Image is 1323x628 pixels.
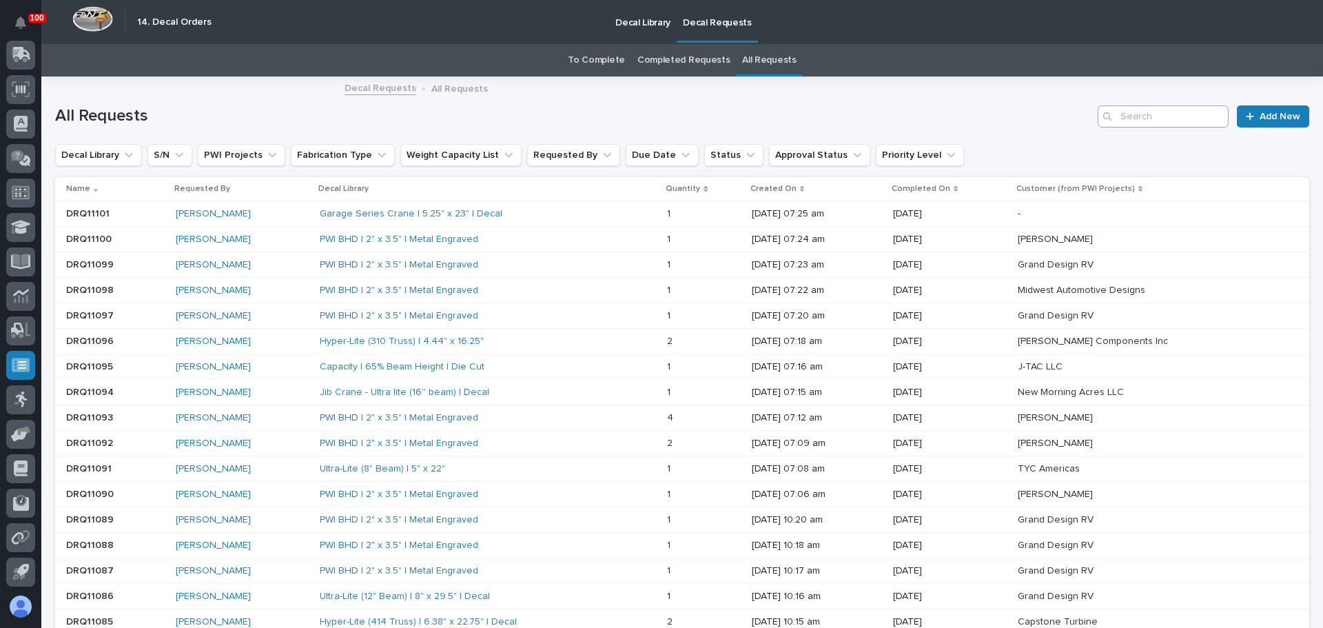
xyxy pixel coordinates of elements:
[320,259,478,271] a: PWI BHD | 2" x 3.5" | Metal Engraved
[400,144,522,166] button: Weight Capacity List
[1018,614,1100,628] p: Capstone Turbine
[893,540,1007,551] p: [DATE]
[1018,333,1171,347] p: [PERSON_NAME] Components Inc
[176,514,251,526] a: [PERSON_NAME]
[1018,409,1096,424] p: [PERSON_NAME]
[667,256,673,271] p: 1
[320,489,478,500] a: PWI BHD | 2" x 3.5" | Metal Engraved
[320,336,484,347] a: Hyper-Lite (310 Truss) | 4.44" x 16.25"
[893,361,1007,373] p: [DATE]
[1018,435,1096,449] p: [PERSON_NAME]
[752,489,882,500] p: [DATE] 07:06 am
[752,361,882,373] p: [DATE] 07:16 am
[320,310,478,322] a: PWI BHD | 2" x 3.5" | Metal Engraved
[667,205,673,220] p: 1
[320,412,478,424] a: PWI BHD | 2" x 3.5" | Metal Engraved
[320,463,445,475] a: Ultra-Lite (8" Beam) | 5" x 22"
[893,565,1007,577] p: [DATE]
[318,181,369,196] p: Decal Library
[667,231,673,245] p: 1
[176,310,251,322] a: [PERSON_NAME]
[55,354,1309,380] tr: DRQ11095DRQ11095 [PERSON_NAME] Capacity | 65% Beam Height | Die Cut 11 [DATE] 07:16 am[DATE]J-TAC...
[893,514,1007,526] p: [DATE]
[176,565,251,577] a: [PERSON_NAME]
[66,460,114,475] p: DRQ11091
[752,540,882,551] p: [DATE] 10:18 am
[55,532,1309,558] tr: DRQ11088DRQ11088 [PERSON_NAME] PWI BHD | 2" x 3.5" | Metal Engraved 11 [DATE] 10:18 am[DATE]Grand...
[1018,205,1023,220] p: -
[431,80,488,95] p: All Requests
[752,336,882,347] p: [DATE] 07:18 am
[320,565,478,577] a: PWI BHD | 2" x 3.5" | Metal Engraved
[72,6,113,32] img: Workspace Logo
[176,438,251,449] a: [PERSON_NAME]
[66,537,116,551] p: DRQ11088
[1237,105,1309,128] a: Add New
[66,307,116,322] p: DRQ11097
[893,310,1007,322] p: [DATE]
[176,591,251,602] a: [PERSON_NAME]
[752,208,882,220] p: [DATE] 07:25 am
[66,333,116,347] p: DRQ11096
[55,329,1309,354] tr: DRQ11096DRQ11096 [PERSON_NAME] Hyper-Lite (310 Truss) | 4.44" x 16.25" 22 [DATE] 07:18 am[DATE][P...
[66,181,90,196] p: Name
[55,431,1309,456] tr: DRQ11092DRQ11092 [PERSON_NAME] PWI BHD | 2" x 3.5" | Metal Engraved 22 [DATE] 07:09 am[DATE][PERS...
[55,405,1309,431] tr: DRQ11093DRQ11093 [PERSON_NAME] PWI BHD | 2" x 3.5" | Metal Engraved 44 [DATE] 07:12 am[DATE][PERS...
[893,234,1007,245] p: [DATE]
[1018,511,1096,526] p: Grand Design RV
[55,558,1309,583] tr: DRQ11087DRQ11087 [PERSON_NAME] PWI BHD | 2" x 3.5" | Metal Engraved 11 [DATE] 10:17 am[DATE]Grand...
[752,565,882,577] p: [DATE] 10:17 am
[667,282,673,296] p: 1
[893,259,1007,271] p: [DATE]
[1018,563,1096,577] p: Grand Design RV
[1260,112,1300,121] span: Add New
[147,144,192,166] button: S/N
[17,17,35,39] div: Notifications100
[893,387,1007,398] p: [DATE]
[176,361,251,373] a: [PERSON_NAME]
[1018,307,1096,322] p: Grand Design RV
[667,588,673,602] p: 1
[176,336,251,347] a: [PERSON_NAME]
[876,144,964,166] button: Priority Level
[1098,105,1229,128] input: Search
[667,409,676,424] p: 4
[667,537,673,551] p: 1
[666,181,700,196] p: Quantity
[1018,282,1148,296] p: Midwest Automotive Designs
[176,234,251,245] a: [PERSON_NAME]
[291,144,395,166] button: Fabrication Type
[667,333,675,347] p: 2
[1018,588,1096,602] p: Grand Design RV
[66,409,116,424] p: DRQ11093
[667,614,675,628] p: 2
[750,181,797,196] p: Created On
[55,227,1309,252] tr: DRQ11100DRQ11100 [PERSON_NAME] PWI BHD | 2" x 3.5" | Metal Engraved 11 [DATE] 07:24 am[DATE][PERS...
[66,205,112,220] p: DRQ11101
[1018,537,1096,551] p: Grand Design RV
[752,285,882,296] p: [DATE] 07:22 am
[667,435,675,449] p: 2
[55,303,1309,329] tr: DRQ11097DRQ11097 [PERSON_NAME] PWI BHD | 2" x 3.5" | Metal Engraved 11 [DATE] 07:20 am[DATE]Grand...
[30,13,44,23] p: 100
[176,259,251,271] a: [PERSON_NAME]
[6,592,35,621] button: users-avatar
[1018,358,1065,373] p: J-TAC LLC
[752,310,882,322] p: [DATE] 07:20 am
[752,463,882,475] p: [DATE] 07:08 am
[176,463,251,475] a: [PERSON_NAME]
[176,540,251,551] a: [PERSON_NAME]
[198,144,285,166] button: PWI Projects
[320,514,478,526] a: PWI BHD | 2" x 3.5" | Metal Engraved
[320,438,478,449] a: PWI BHD | 2" x 3.5" | Metal Engraved
[893,616,1007,628] p: [DATE]
[6,8,35,37] button: Notifications
[66,563,116,577] p: DRQ11087
[137,17,212,28] h2: 14. Decal Orders
[752,514,882,526] p: [DATE] 10:20 am
[893,591,1007,602] p: [DATE]
[55,482,1309,507] tr: DRQ11090DRQ11090 [PERSON_NAME] PWI BHD | 2" x 3.5" | Metal Engraved 11 [DATE] 07:06 am[DATE][PERS...
[320,387,489,398] a: Jib Crane - Ultra lite (16'' beam) | Decal
[176,285,251,296] a: [PERSON_NAME]
[66,384,116,398] p: DRQ11094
